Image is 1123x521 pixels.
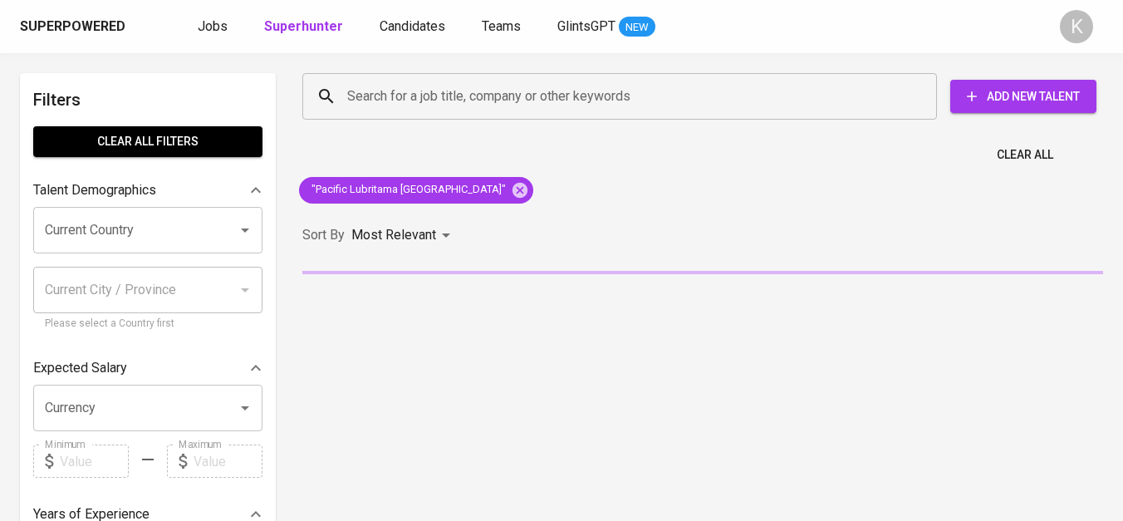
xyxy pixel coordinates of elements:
[1060,10,1093,43] div: K
[380,18,445,34] span: Candidates
[33,86,262,113] h6: Filters
[990,140,1060,170] button: Clear All
[33,358,127,378] p: Expected Salary
[964,86,1083,107] span: Add New Talent
[47,131,249,152] span: Clear All filters
[198,18,228,34] span: Jobs
[264,18,343,34] b: Superhunter
[351,225,436,245] p: Most Relevant
[950,80,1096,113] button: Add New Talent
[129,14,151,39] img: app logo
[264,17,346,37] a: Superhunter
[45,316,251,332] p: Please select a Country first
[20,17,125,37] div: Superpowered
[233,219,257,242] button: Open
[194,445,262,478] input: Value
[557,17,655,37] a: GlintsGPT NEW
[380,17,449,37] a: Candidates
[619,19,655,36] span: NEW
[351,220,456,251] div: Most Relevant
[482,18,521,34] span: Teams
[233,396,257,420] button: Open
[198,17,231,37] a: Jobs
[482,17,524,37] a: Teams
[299,182,516,198] span: "Pacific Lubritama [GEOGRAPHIC_DATA]"
[33,351,262,385] div: Expected Salary
[302,225,345,245] p: Sort By
[33,174,262,207] div: Talent Demographics
[60,445,129,478] input: Value
[997,145,1053,165] span: Clear All
[33,180,156,200] p: Talent Demographics
[20,14,151,39] a: Superpoweredapp logo
[299,177,533,204] div: "Pacific Lubritama [GEOGRAPHIC_DATA]"
[557,18,615,34] span: GlintsGPT
[33,126,262,157] button: Clear All filters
